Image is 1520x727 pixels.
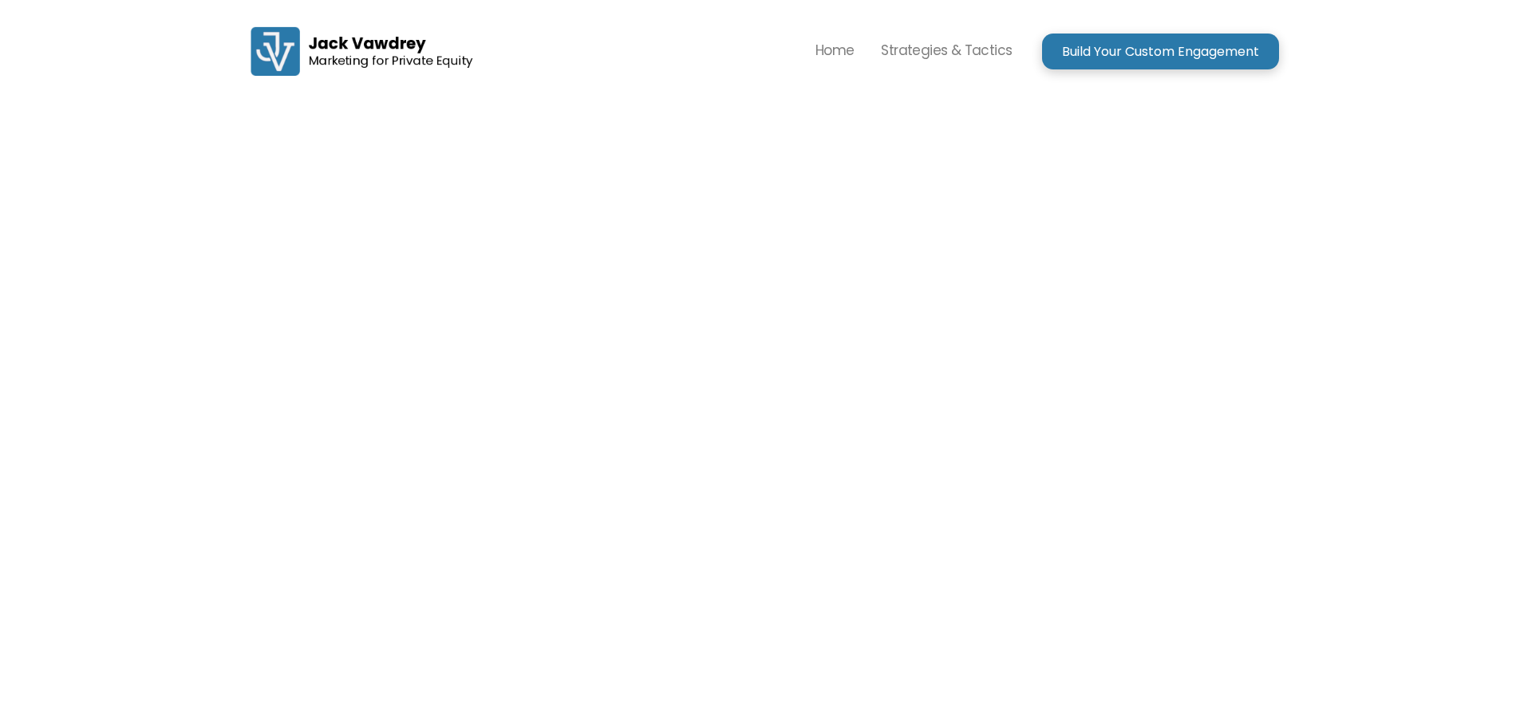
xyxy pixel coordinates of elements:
a: Strategies & Tactics [867,25,1025,78]
p: Strategies & Tactics [881,38,1012,62]
a: Home [802,25,868,78]
a: Build Your Custom Engagement [1042,34,1279,69]
a: home [242,16,481,86]
p: Home [815,38,855,62]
